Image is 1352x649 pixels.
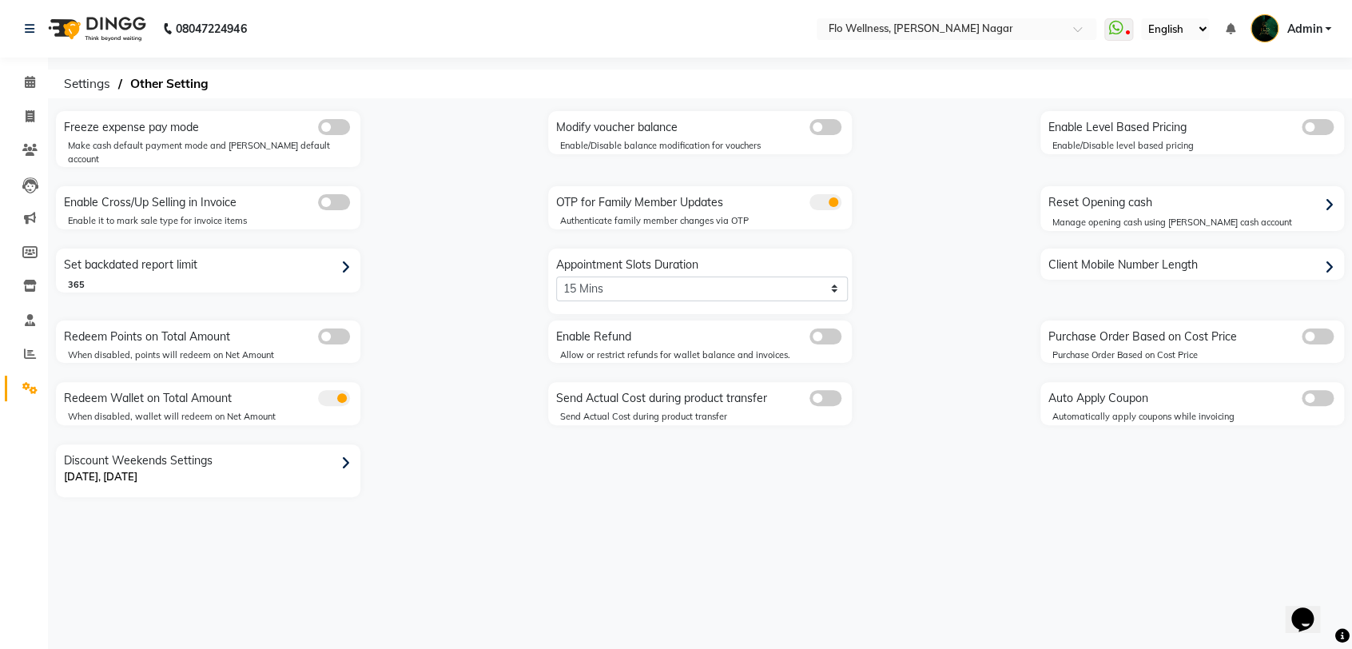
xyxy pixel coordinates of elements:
[1052,410,1345,424] div: Automatically apply coupons while invoicing
[560,348,853,362] div: Allow or restrict refunds for wallet balance and invoices.
[68,348,360,362] div: When disabled, points will redeem on Net Amount
[56,70,118,98] span: Settings
[1052,216,1345,229] div: Manage opening cash using [PERSON_NAME] cash account
[1044,115,1345,136] div: Enable Level Based Pricing
[552,190,853,211] div: OTP for Family Member Updates
[552,253,853,301] div: Appointment Slots Duration
[1052,348,1345,362] div: Purchase Order Based on Cost Price
[552,115,853,136] div: Modify voucher balance
[552,386,853,407] div: Send Actual Cost during product transfer
[1251,14,1278,42] img: Admin
[68,214,360,228] div: Enable it to mark sale type for invoice items
[122,70,217,98] span: Other Setting
[60,190,360,211] div: Enable Cross/Up Selling in Invoice
[560,410,853,424] div: Send Actual Cost during product transfer
[1286,21,1322,38] span: Admin
[1052,139,1345,153] div: Enable/Disable level based pricing
[60,386,360,407] div: Redeem Wallet on Total Amount
[60,448,360,498] div: Discount Weekends Settings
[68,139,360,165] div: Make cash default payment mode and [PERSON_NAME] default account
[552,324,853,345] div: Enable Refund
[60,324,360,345] div: Redeem Points on Total Amount
[60,115,360,136] div: Freeze expense pay mode
[1044,190,1345,216] div: Reset Opening cash
[560,214,853,228] div: Authenticate family member changes via OTP
[68,410,360,424] div: When disabled, wallet will redeem on Net Amount
[560,139,853,153] div: Enable/Disable balance modification for vouchers
[176,6,246,51] b: 08047224946
[1044,386,1345,407] div: Auto Apply Coupon
[60,253,360,278] div: Set backdated report limit
[1285,585,1336,633] iframe: chat widget
[64,469,356,485] p: [DATE], [DATE]
[41,6,150,51] img: logo
[68,278,360,292] div: 365
[1044,324,1345,345] div: Purchase Order Based on Cost Price
[1044,253,1345,278] div: Client Mobile Number Length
